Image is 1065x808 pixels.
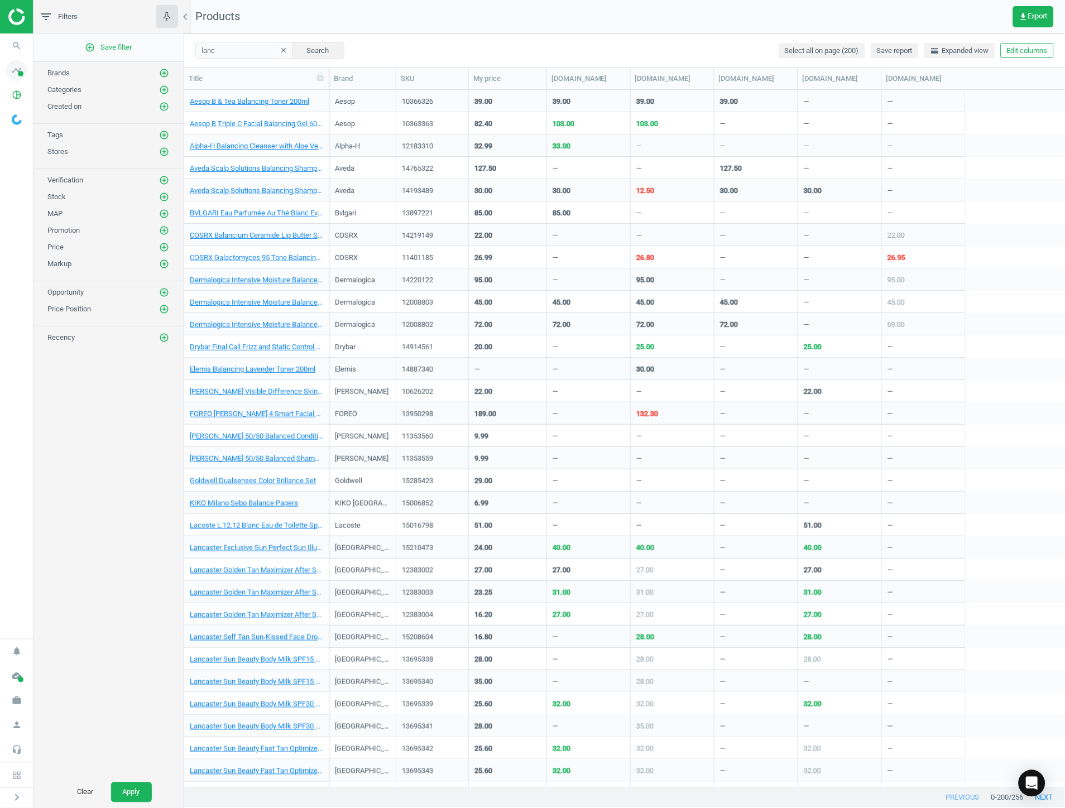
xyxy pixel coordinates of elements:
[720,342,726,356] div: —
[190,230,323,241] a: COSRX Balancium Ceramide Lip Butter Sleeping Mask 20g
[8,8,88,25] img: ajHJNr6hYgQAAAAASUVORK5CYII=
[719,74,793,84] div: [DOMAIN_NAME]
[402,186,463,196] div: 14193489
[888,521,893,535] div: —
[335,119,355,133] div: Aesop
[10,791,23,805] i: chevron_right
[190,565,323,575] a: Lancaster Golden Tan Maximizer After Sun Lotion 125ml
[474,498,488,508] div: 6.99
[335,297,375,311] div: Dermalogica
[190,766,323,776] a: Lancaster Sun Beauty Fast Tan Optimizer Satin Dry Oil SPF50 150ml
[474,364,480,378] div: —
[6,60,27,81] i: timeline
[111,782,152,802] button: Apply
[473,74,542,84] div: My price
[402,97,463,107] div: 10366326
[720,230,726,244] div: —
[1024,788,1065,808] button: next
[47,226,80,234] span: Promotion
[190,320,323,330] a: Dermalogica Intensive Moisture Balance Moisturiser 100ml
[47,131,63,139] span: Tags
[47,69,70,77] span: Brands
[190,186,323,196] a: Aveda Scalp Solutions Balancing Shampoo 200ml
[888,186,893,200] div: —
[720,476,726,490] div: —
[1019,770,1045,797] div: Open Intercom Messenger
[159,68,170,79] button: add_circle_outline
[195,9,240,23] span: Products
[159,175,170,186] button: add_circle_outline
[190,297,323,307] a: Dermalogica Intensive Moisture Balance 2.0 50ml
[804,275,809,289] div: —
[190,431,323,441] a: [PERSON_NAME] 50/50 Balanced Conditioner 250ml
[636,521,642,535] div: —
[474,230,492,241] div: 22.00
[402,364,463,374] div: 14887340
[636,543,654,553] div: 40.00
[474,521,492,531] div: 51.00
[779,43,865,59] button: Select all on page (200)
[47,85,81,94] span: Categories
[190,476,316,486] a: Goldwell Dualsenses Color Brillance Set
[159,175,169,185] i: add_circle_outline
[179,10,192,23] i: chevron_left
[190,588,323,598] a: Lancaster Golden Tan Maximizer After Sun Lotion 250ml
[47,176,83,184] span: Verification
[33,36,184,59] button: add_circle_outlineSave filter
[474,588,492,598] div: 23.25
[159,287,169,297] i: add_circle_outline
[636,253,654,263] div: 26.80
[888,208,893,222] div: —
[335,186,354,200] div: Aveda
[720,275,726,289] div: —
[335,588,390,602] div: [GEOGRAPHIC_DATA]
[402,431,463,441] div: 11353560
[6,739,27,761] i: headset_mic
[335,163,354,177] div: Aveda
[190,610,323,620] a: Lancaster Golden Tan Maximizer After Sun Oil 150ml
[553,320,570,330] div: 72.00
[636,141,642,155] div: —
[635,74,709,84] div: [DOMAIN_NAME]
[804,297,809,311] div: —
[335,97,355,110] div: Aesop
[888,454,893,468] div: —
[159,304,169,314] i: add_circle_outline
[335,409,357,423] div: FOREO
[804,163,809,177] div: —
[636,431,642,445] div: —
[159,191,170,203] button: add_circle_outline
[804,565,822,575] div: 27.00
[804,431,809,445] div: —
[6,84,27,105] i: pie_chart_outlined
[804,208,809,222] div: —
[720,163,742,174] div: 127.50
[886,74,961,84] div: [DOMAIN_NAME]
[159,209,169,219] i: add_circle_outline
[785,46,859,56] span: Select all on page (200)
[553,208,570,218] div: 85.00
[720,141,726,155] div: —
[474,253,492,263] div: 26.99
[636,498,642,512] div: —
[804,342,822,352] div: 25.00
[402,208,463,218] div: 13897221
[159,102,169,112] i: add_circle_outline
[888,97,893,110] div: —
[402,141,463,151] div: 12183310
[47,259,71,268] span: Markup
[47,102,81,110] span: Created on
[474,97,492,107] div: 39.00
[159,242,169,252] i: add_circle_outline
[190,119,323,129] a: Aesop B Triple C Facial Balancing Gel 60ml
[85,42,95,52] i: add_circle_outline
[720,186,738,196] div: 30.00
[636,409,658,419] div: 132.30
[720,565,726,579] div: —
[804,476,809,490] div: —
[159,259,169,269] i: add_circle_outline
[280,46,288,54] i: clear
[803,74,877,84] div: [DOMAIN_NAME]
[1019,12,1048,21] span: Export
[335,253,358,267] div: COSRX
